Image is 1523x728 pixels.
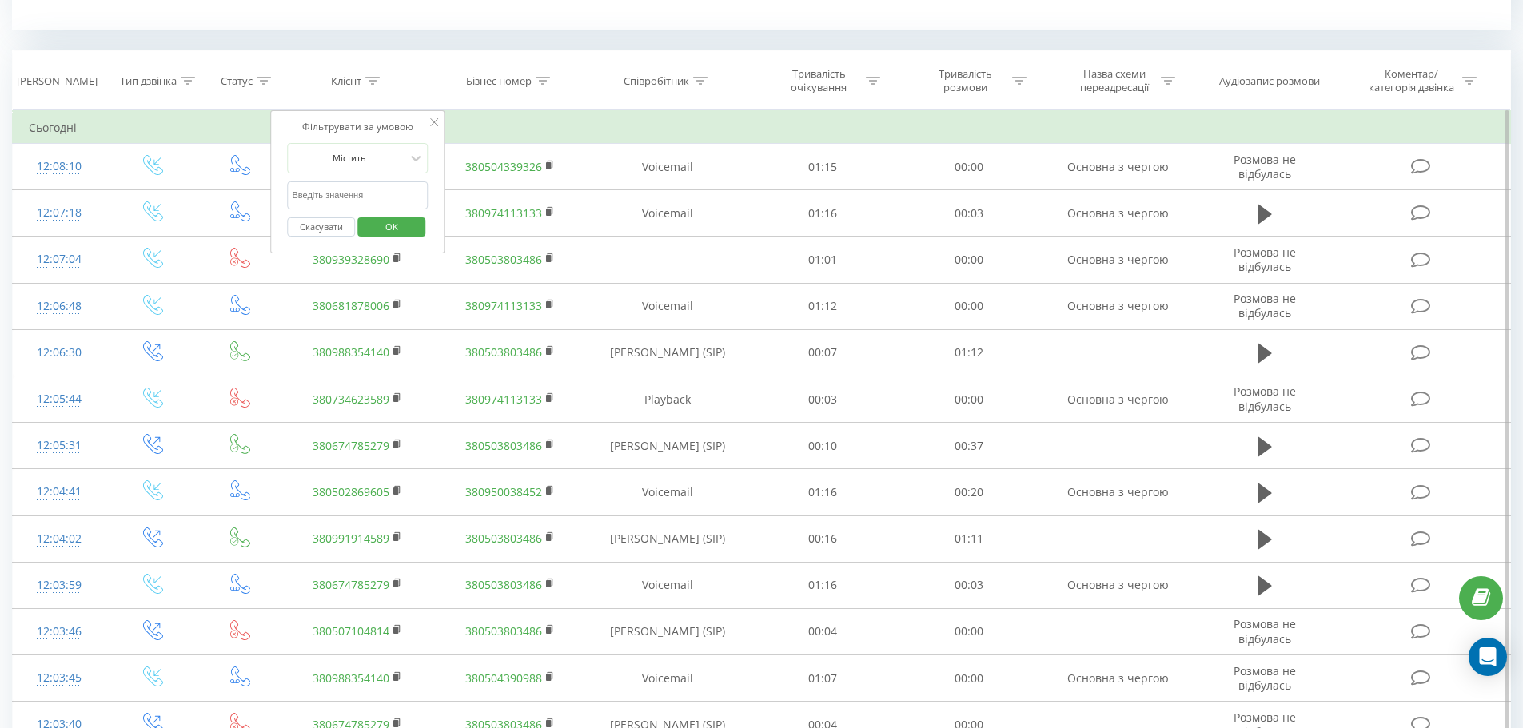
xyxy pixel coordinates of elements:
a: 380974113133 [465,205,542,221]
td: Voicemail [586,562,750,608]
td: 01:15 [750,144,896,190]
span: Розмова не відбулась [1234,291,1296,320]
td: Основна з чергою [1042,376,1194,423]
span: Розмова не відбулась [1234,663,1296,693]
div: 12:07:18 [29,197,90,229]
td: Voicemail [586,144,750,190]
td: 01:01 [750,237,896,283]
div: Open Intercom Messenger [1469,638,1507,676]
div: Фільтрувати за умовою [288,119,429,135]
td: 00:00 [896,655,1043,702]
a: 380503803486 [465,577,542,592]
a: 380974113133 [465,298,542,313]
a: 380950038452 [465,484,542,499]
td: 00:00 [896,608,1043,654]
td: 00:00 [896,144,1043,190]
td: Voicemail [586,655,750,702]
div: 12:03:45 [29,662,90,694]
div: 12:04:02 [29,523,90,555]
button: Скасувати [288,217,356,237]
td: 00:03 [750,376,896,423]
td: 01:16 [750,190,896,237]
td: Основна з чергою [1042,469,1194,515]
div: 12:03:59 [29,570,90,601]
a: 380674785279 [313,577,389,592]
a: 380503803486 [465,438,542,453]
td: 00:03 [896,562,1043,608]
a: 380734623589 [313,392,389,407]
td: Основна з чергою [1042,190,1194,237]
a: 380504339326 [465,159,542,174]
span: Розмова не відбулась [1234,616,1296,646]
span: Розмова не відбулась [1234,384,1296,413]
td: 00:16 [750,515,896,562]
a: 380988354140 [313,670,389,686]
td: 01:11 [896,515,1043,562]
a: 380503803486 [465,531,542,546]
td: 00:00 [896,237,1043,283]
td: 00:07 [750,329,896,376]
div: 12:06:30 [29,337,90,368]
div: [PERSON_NAME] [17,74,98,88]
div: Бізнес номер [466,74,532,88]
span: OK [369,214,414,239]
td: Voicemail [586,283,750,329]
td: [PERSON_NAME] (SIP) [586,515,750,562]
div: Коментар/категорія дзвінка [1365,67,1458,94]
td: 01:16 [750,469,896,515]
div: Клієнт [331,74,361,88]
div: Тип дзвінка [120,74,177,88]
td: 00:10 [750,423,896,469]
div: 12:03:46 [29,616,90,647]
td: 00:04 [750,608,896,654]
td: 01:12 [750,283,896,329]
a: 380681878006 [313,298,389,313]
td: [PERSON_NAME] (SIP) [586,608,750,654]
div: Назва схеми переадресації [1071,67,1157,94]
a: 380974113133 [465,392,542,407]
span: Розмова не відбулась [1234,152,1296,181]
a: 380503803486 [465,344,542,360]
td: Основна з чергою [1042,237,1194,283]
td: Voicemail [586,469,750,515]
td: [PERSON_NAME] (SIP) [586,423,750,469]
td: Сьогодні [13,112,1511,144]
div: Тривалість розмови [923,67,1008,94]
td: 00:00 [896,376,1043,423]
a: 380991914589 [313,531,389,546]
a: 380502869605 [313,484,389,499]
td: [PERSON_NAME] (SIP) [586,329,750,376]
td: Основна з чергою [1042,562,1194,608]
div: 12:06:48 [29,291,90,322]
a: 380504390988 [465,670,542,686]
a: 380507104814 [313,623,389,638]
span: Розмова не відбулась [1234,245,1296,274]
td: 00:00 [896,283,1043,329]
td: 00:03 [896,190,1043,237]
td: Voicemail [586,190,750,237]
td: 01:12 [896,329,1043,376]
div: Статус [221,74,253,88]
a: 380503803486 [465,623,542,638]
td: Основна з чергою [1042,655,1194,702]
div: 12:04:41 [29,476,90,507]
td: 00:20 [896,469,1043,515]
td: 01:07 [750,655,896,702]
div: 12:08:10 [29,151,90,182]
div: Тривалість очікування [776,67,862,94]
div: Співробітник [624,74,689,88]
a: 380988354140 [313,344,389,360]
div: Аудіозапис розмови [1219,74,1320,88]
a: 380674785279 [313,438,389,453]
td: Основна з чергою [1042,144,1194,190]
td: Playback [586,376,750,423]
div: 12:07:04 [29,244,90,275]
a: 380939328690 [313,252,389,267]
td: Основна з чергою [1042,283,1194,329]
button: OK [357,217,425,237]
td: 01:16 [750,562,896,608]
div: 12:05:44 [29,384,90,415]
a: 380503803486 [465,252,542,267]
td: 00:37 [896,423,1043,469]
input: Введіть значення [288,181,429,209]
